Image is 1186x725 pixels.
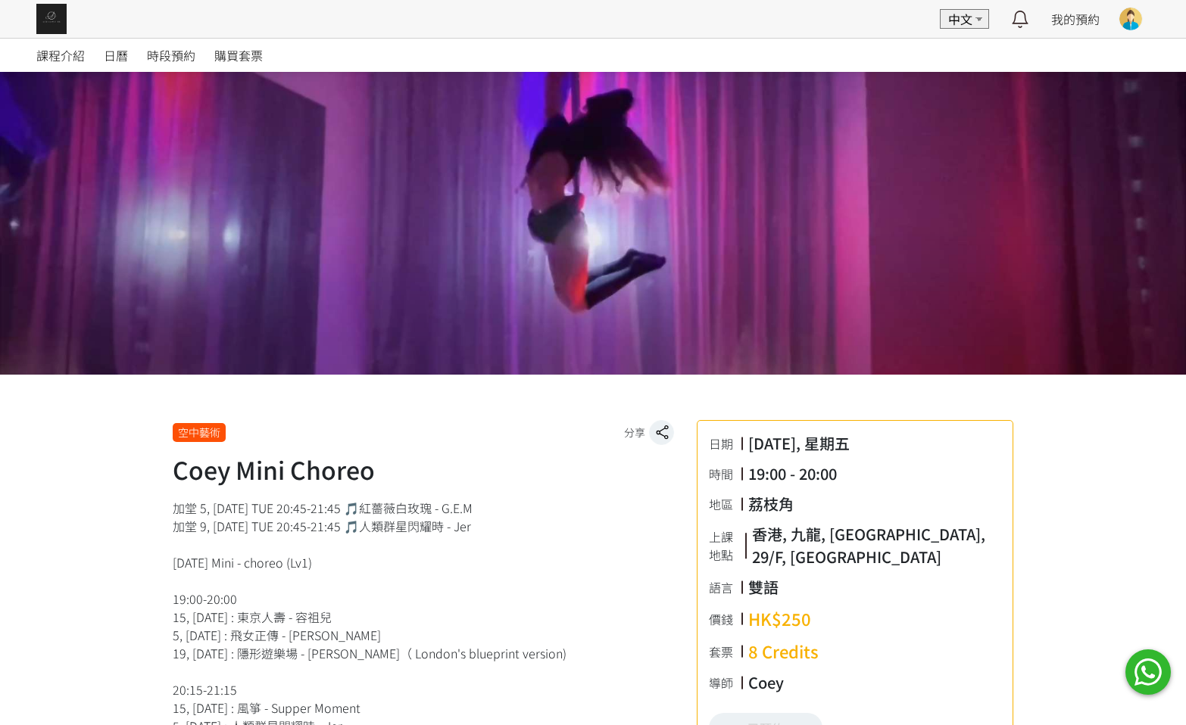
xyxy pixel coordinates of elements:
[104,46,128,64] span: 日曆
[748,432,850,455] div: [DATE], 星期五
[214,46,263,64] span: 購買套票
[709,465,741,483] div: 時間
[709,578,741,596] div: 語言
[36,39,85,72] a: 課程介紹
[214,39,263,72] a: 購買套票
[104,39,128,72] a: 日曆
[748,639,819,664] div: 8 Credits
[709,674,741,692] div: 導師
[709,527,744,564] div: 上課地點
[748,493,794,515] div: 荔枝角
[36,46,85,64] span: 課程介紹
[748,606,811,631] div: HK$250
[147,39,195,72] a: 時段預約
[173,451,674,487] h1: Coey Mini Choreo
[1051,10,1100,28] a: 我的預約
[709,643,741,661] div: 套票
[147,46,195,64] span: 時段預約
[709,434,741,453] div: 日期
[624,425,645,440] span: 分享
[748,671,784,694] div: Coey
[36,4,67,34] img: img_61c0148bb0266
[752,523,1001,568] div: 香港, 九龍, [GEOGRAPHIC_DATA], 29/F, [GEOGRAPHIC_DATA]
[709,495,741,513] div: 地區
[173,423,226,442] div: 空中藝術
[748,576,779,599] div: 雙語
[748,462,837,485] div: 19:00 - 20:00
[709,610,741,628] div: 價錢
